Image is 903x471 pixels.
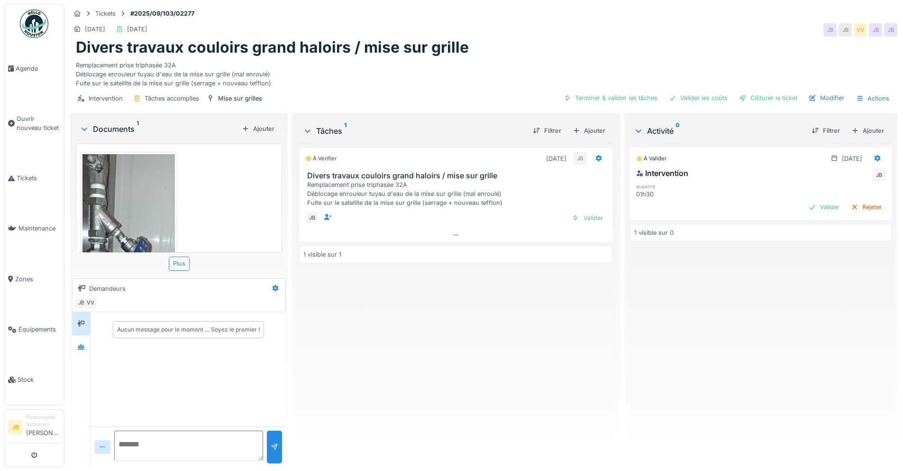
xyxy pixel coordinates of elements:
sup: 0 [675,125,680,137]
div: Intervention [636,167,688,179]
span: Stock [18,375,60,384]
div: Demandeurs [89,284,126,293]
span: Agenda [16,64,60,73]
div: JB [74,296,88,310]
div: Tâches accomplies [145,94,199,103]
div: Rejeter [847,201,885,213]
span: Tickets [17,174,60,183]
a: Agenda [4,43,64,93]
div: [DATE] [127,25,147,34]
img: ebvxf2o7tk2rk7gbrga9mrqlfam3 [82,154,175,354]
div: Actions [852,92,894,105]
div: Tâches [303,125,525,137]
div: 1 visible sur 0 [634,228,674,237]
span: Ouvrir nouveau ticket [17,114,60,132]
div: Aucun message pour le moment … Soyez le premier ! [117,325,260,334]
div: Tickets [95,9,116,18]
sup: 1 [344,125,347,137]
a: Équipements [4,304,64,354]
div: [DATE] [85,25,105,34]
div: Remplacement prise triphasée 32A Déblocage enrouleur tuyau d'eau de la mise sur grille (mal enrou... [76,57,892,88]
div: Ajouter [848,124,888,137]
div: JB [305,211,319,224]
li: JB [8,420,22,434]
div: VV [854,23,867,37]
div: JB [839,23,852,37]
div: Valider [568,212,607,224]
li: [PERSON_NAME] [26,414,60,441]
a: Maintenance [4,203,64,254]
div: VV [84,296,97,310]
div: Clôturer le ticket [735,92,801,104]
div: JB [574,152,587,165]
div: Filtrer [529,124,565,137]
div: [DATE] [842,154,862,163]
div: À vérifier [305,155,337,163]
div: Intervention [89,94,123,103]
a: JB Responsable technicien[PERSON_NAME] [8,414,60,443]
a: Zones [4,254,64,304]
a: Tickets [4,153,64,203]
div: Terminer & valider les tâches [560,92,661,104]
div: Valider les coûts [665,92,731,104]
div: Activité [634,125,804,137]
div: Modifier [805,92,848,104]
span: Équipements [18,325,60,334]
h1: Divers travaux couloirs grand haloirs / mise sur grille [76,38,469,56]
div: Valider [805,201,843,213]
div: JB [869,23,882,37]
div: Ajouter [238,122,278,135]
a: Stock [4,355,64,405]
div: JB [823,23,837,37]
h6: quantité [636,184,717,190]
div: [DATE] [546,154,566,163]
div: Filtrer [808,124,844,137]
div: 1 visible sur 1 [303,250,341,259]
div: Ajouter [569,124,609,137]
img: Badge_color-CXgf-gQk.svg [20,9,48,38]
div: Mise sur grilles [218,94,262,103]
strong: #2025/09/103/02277 [127,9,198,18]
span: Maintenance [18,224,60,233]
h3: Divers travaux couloirs grand haloirs / mise sur grille [307,171,608,180]
div: Plus [169,257,190,270]
sup: 1 [137,123,139,135]
div: Responsable technicien [26,414,60,428]
div: Documents [80,123,238,135]
div: À valider [636,155,666,163]
span: Zones [15,275,60,284]
div: Remplacement prise triphasée 32A Déblocage enrouleur tuyau d'eau de la mise sur grille (mal enrou... [307,180,608,208]
div: JB [872,168,885,182]
div: 01h30 [636,190,717,199]
div: JB [884,23,897,37]
a: Ouvrir nouveau ticket [4,93,64,153]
